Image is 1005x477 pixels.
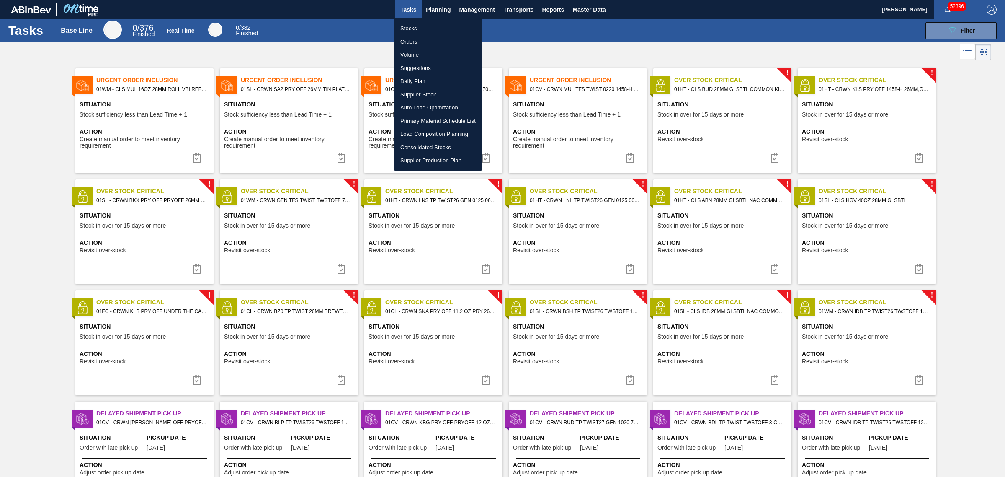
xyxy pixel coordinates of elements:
a: Daily Plan [394,75,482,88]
a: Supplier Stock [394,88,482,101]
a: Suggestions [394,62,482,75]
a: Orders [394,35,482,49]
a: Auto Load Optimization [394,101,482,114]
a: Primary Material Schedule List [394,114,482,128]
a: Stocks [394,22,482,35]
a: Load Composition Planning [394,127,482,141]
a: Supplier Production Plan [394,154,482,167]
a: Volume [394,48,482,62]
a: Consolidated Stocks [394,141,482,154]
